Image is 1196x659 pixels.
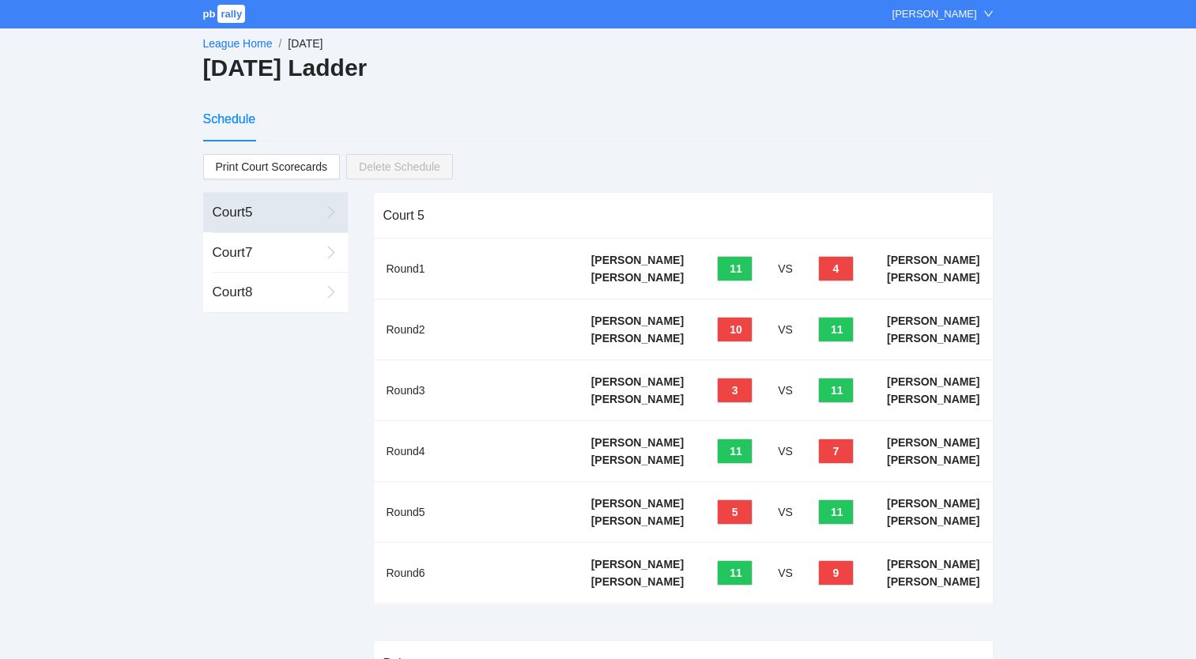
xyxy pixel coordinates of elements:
a: Print Court Scorecards [203,154,341,179]
b: [PERSON_NAME] [591,254,684,266]
div: Court 5 [213,202,320,223]
b: [PERSON_NAME] [591,332,684,345]
td: VS [765,360,806,421]
span: / [278,37,281,50]
b: [PERSON_NAME] [591,375,684,388]
button: 5 [717,499,753,525]
td: Round 1 [374,239,579,299]
button: 3 [717,378,753,403]
button: 11 [818,378,854,403]
b: [PERSON_NAME] [887,375,979,388]
td: VS [765,421,806,482]
span: down [983,9,994,19]
td: Round 3 [374,360,579,421]
a: pbrally [203,8,248,20]
div: [PERSON_NAME] [892,6,977,22]
td: Round 4 [374,421,579,482]
span: pb [203,8,216,20]
button: 7 [818,439,854,464]
td: VS [765,239,806,299]
b: [PERSON_NAME] [591,314,684,327]
button: 11 [818,499,854,525]
button: 9 [818,560,854,586]
b: [PERSON_NAME] [887,436,979,449]
b: [PERSON_NAME] [887,254,979,266]
b: [PERSON_NAME] [887,393,979,405]
td: Round 5 [374,482,579,543]
b: [PERSON_NAME] [591,575,684,588]
b: [PERSON_NAME] [887,271,979,284]
a: League Home [203,37,273,50]
button: 11 [818,317,854,342]
b: [PERSON_NAME] [887,575,979,588]
span: rally [217,5,245,23]
button: 11 [717,256,753,281]
div: Schedule [203,109,256,129]
h2: [DATE] Ladder [203,52,994,85]
button: 11 [717,439,753,464]
b: [PERSON_NAME] [591,393,684,405]
b: [PERSON_NAME] [887,314,979,327]
td: VS [765,299,806,360]
span: [DATE] [288,37,323,50]
b: [PERSON_NAME] [591,497,684,510]
div: Court 5 [383,193,983,238]
b: [PERSON_NAME] [887,497,979,510]
button: 11 [717,560,753,586]
b: [PERSON_NAME] [887,558,979,571]
td: VS [765,543,806,604]
b: [PERSON_NAME] [591,558,684,571]
td: Round 2 [374,299,579,360]
b: [PERSON_NAME] [591,454,684,466]
b: [PERSON_NAME] [887,514,979,527]
button: 10 [717,317,753,342]
td: VS [765,482,806,543]
b: [PERSON_NAME] [591,436,684,449]
button: 4 [818,256,854,281]
td: Round 6 [374,543,579,604]
b: [PERSON_NAME] [887,332,979,345]
b: [PERSON_NAME] [887,454,979,466]
div: Court 8 [213,282,320,303]
div: Court 7 [213,243,320,263]
b: [PERSON_NAME] [591,514,684,527]
b: [PERSON_NAME] [591,271,684,284]
span: Print Court Scorecards [216,155,328,179]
